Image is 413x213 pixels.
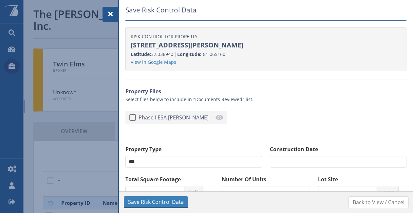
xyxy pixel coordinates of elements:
strong: Property Files [125,88,161,95]
small: Select files below to include in "Documents Reviewed" list [125,96,252,102]
small: 32.036940 | -81.065160 [131,51,225,57]
h5: Save Risk Control Data [125,5,406,21]
span: Phase I ESA [PERSON_NAME] [136,114,223,121]
p: . [125,87,406,103]
label: Construction Date [270,145,406,153]
label: Total Square Footage [125,175,214,183]
strong: Latitude: [131,51,151,57]
button: Save Risk Control Data [124,196,188,208]
label: Number Of Units [222,175,310,183]
strong: Longitude: [177,51,201,57]
label: Lot Size [318,175,406,183]
strong: [STREET_ADDRESS][PERSON_NAME] [131,41,243,49]
a: Back to View / Cancel [348,196,409,208]
small: Risk Control For Property: [131,33,199,40]
span: Save Risk Control Data [128,198,184,206]
a: View in Google Maps [131,59,176,65]
label: Property Type [125,145,262,153]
